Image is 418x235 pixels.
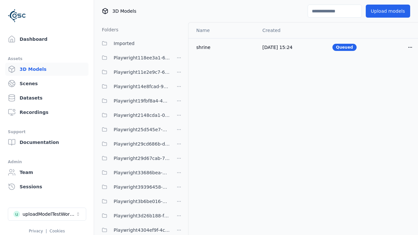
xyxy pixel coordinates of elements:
[114,154,170,162] span: Playwright29d67cab-7655-4a15-9701-4b560da7f167
[114,226,170,234] span: Playwright4304ef9f-4cbf-49b7-a41b-f77e3bae574e
[114,140,170,148] span: Playwright29cd686b-d0c9-4777-aa54-1065c8c7cee8
[8,55,86,63] div: Assets
[98,152,170,165] button: Playwright29d67cab-7655-4a15-9701-4b560da7f167
[5,180,88,193] a: Sessions
[98,26,119,33] h3: Folders
[98,166,170,179] button: Playwright33686bea-41a4-43c8-b27a-b40c54b773e3
[98,80,170,93] button: Playwright14e8fcad-9ce8-4c9f-9ba9-3f066997ed84
[5,91,88,104] a: Datasets
[98,109,170,122] button: Playwright2148cda1-0135-4eee-9a3e-ba7e638b60a6
[98,137,170,150] button: Playwright29cd686b-d0c9-4777-aa54-1065c8c7cee8
[5,106,88,119] a: Recordings
[5,166,88,179] a: Team
[114,39,135,47] span: Imported
[8,208,86,221] button: Select a workspace
[114,183,170,191] span: Playwright39396458-2985-42cf-8e78-891847c6b0fc
[29,229,43,233] a: Privacy
[98,180,170,194] button: Playwright39396458-2985-42cf-8e78-891847c6b0fc
[5,33,88,46] a: Dashboard
[8,158,86,166] div: Admin
[8,7,26,25] img: Logo
[13,211,20,217] div: u
[98,123,170,136] button: Playwright25d545e7-ff08-4d3b-b8cd-ba97913ee80b
[196,44,252,51] div: shrine
[46,229,47,233] span: |
[114,111,170,119] span: Playwright2148cda1-0135-4eee-9a3e-ba7e638b60a6
[188,23,257,38] th: Name
[50,229,65,233] a: Cookies
[114,68,170,76] span: Playwright11e2e9c7-6c23-4ce7-ac48-ea95a4ff6a43
[114,169,170,177] span: Playwright33686bea-41a4-43c8-b27a-b40c54b773e3
[98,37,184,50] button: Imported
[98,51,170,64] button: Playwright118ee3a1-6e25-456a-9a29-0f34eaed349c
[98,66,170,79] button: Playwright11e2e9c7-6c23-4ce7-ac48-ea95a4ff6a43
[114,97,170,105] span: Playwright19fbf8a4-490f-4493-a67b-72679a62db0e
[114,197,170,205] span: Playwright3b6be016-a630-4ca3-92e7-a43ae52b5237
[5,77,88,90] a: Scenes
[5,136,88,149] a: Documentation
[114,126,170,133] span: Playwright25d545e7-ff08-4d3b-b8cd-ba97913ee80b
[98,94,170,107] button: Playwright19fbf8a4-490f-4493-a67b-72679a62db0e
[8,128,86,136] div: Support
[112,8,136,14] span: 3D Models
[114,212,170,220] span: Playwright3d26b188-fe0a-407b-a71b-8b3c7b583378
[366,5,410,18] button: Upload models
[98,209,170,222] button: Playwright3d26b188-fe0a-407b-a71b-8b3c7b583378
[5,63,88,76] a: 3D Models
[114,83,170,90] span: Playwright14e8fcad-9ce8-4c9f-9ba9-3f066997ed84
[257,23,327,38] th: Created
[332,44,357,51] div: Queued
[98,195,170,208] button: Playwright3b6be016-a630-4ca3-92e7-a43ae52b5237
[263,45,293,50] span: [DATE] 15:24
[114,54,170,62] span: Playwright118ee3a1-6e25-456a-9a29-0f34eaed349c
[23,211,75,217] div: uploadModelTestWorkspace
